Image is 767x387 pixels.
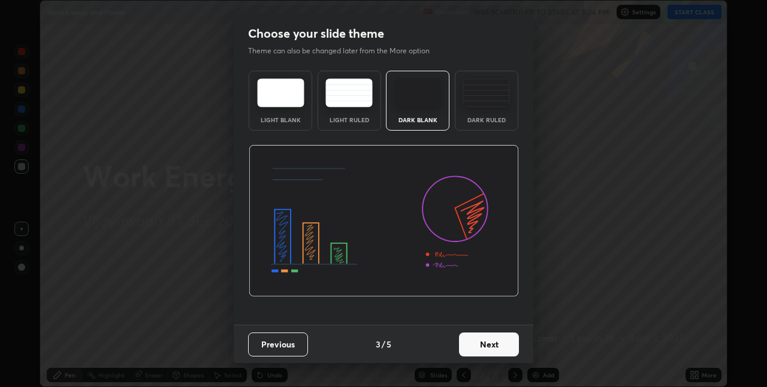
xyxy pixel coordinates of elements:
button: Previous [248,332,308,356]
h4: 3 [376,338,381,350]
button: Next [459,332,519,356]
img: darkTheme.f0cc69e5.svg [394,78,442,107]
div: Light Blank [256,117,304,123]
div: Light Ruled [325,117,373,123]
p: Theme can also be changed later from the More option [248,46,442,56]
div: Dark Blank [394,117,442,123]
img: darkThemeBanner.d06ce4a2.svg [249,145,519,297]
h2: Choose your slide theme [248,26,384,41]
h4: 5 [386,338,391,350]
img: lightTheme.e5ed3b09.svg [257,78,304,107]
div: Dark Ruled [463,117,511,123]
img: lightRuledTheme.5fabf969.svg [325,78,373,107]
img: darkRuledTheme.de295e13.svg [463,78,510,107]
h4: / [382,338,385,350]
